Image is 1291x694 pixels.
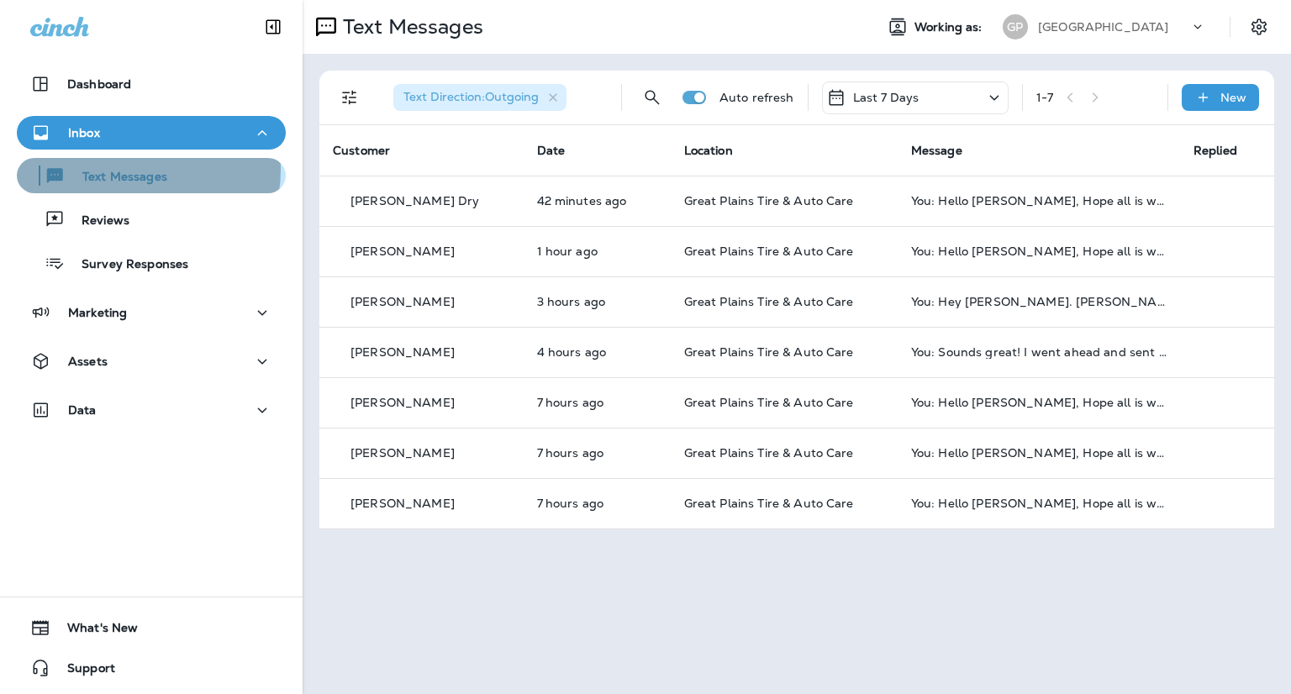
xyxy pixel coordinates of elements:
button: Reviews [17,202,286,237]
p: [PERSON_NAME] Dry [350,194,479,208]
p: Sep 16, 2025 01:30 PM [537,244,657,258]
p: Auto refresh [719,91,794,104]
p: Text Messages [336,14,483,39]
button: Settings [1244,12,1274,42]
p: Sep 16, 2025 08:05 AM [537,446,657,460]
p: Assets [68,355,108,368]
p: Text Messages [66,170,167,186]
div: Text Direction:Outgoing [393,84,566,111]
span: Great Plains Tire & Auto Care [684,496,854,511]
button: Dashboard [17,67,286,101]
span: Customer [333,143,390,158]
p: Inbox [68,126,100,139]
p: New [1220,91,1246,104]
p: Sep 16, 2025 02:41 PM [537,194,657,208]
p: Sep 16, 2025 08:05 AM [537,396,657,409]
span: Support [50,661,115,681]
div: You: Hello Byran, Hope all is well! This is from . I wanted to reach out to thank you for your re... [911,194,1167,208]
button: What's New [17,611,286,644]
p: Data [68,403,97,417]
p: Reviews [65,213,129,229]
span: Location [684,143,733,158]
p: [PERSON_NAME] [350,345,455,359]
button: Assets [17,344,286,378]
p: Sep 16, 2025 11:18 AM [537,345,657,359]
button: Filters [333,81,366,114]
button: Data [17,393,286,427]
span: What's New [50,621,138,641]
span: Message [911,143,962,158]
span: Great Plains Tire & Auto Care [684,294,854,309]
span: Great Plains Tire & Auto Care [684,193,854,208]
span: Great Plains Tire & Auto Care [684,395,854,410]
div: You: Sounds great! I went ahead and sent that invoice to you. Thank you! [911,345,1167,359]
p: Survey Responses [65,257,188,273]
button: Search Messages [635,81,669,114]
p: [PERSON_NAME] [350,244,455,258]
p: [PERSON_NAME] [350,295,455,308]
button: Inbox [17,116,286,150]
p: [GEOGRAPHIC_DATA] [1038,20,1168,34]
span: Date [537,143,566,158]
p: [PERSON_NAME] [350,446,455,460]
span: Great Plains Tire & Auto Care [684,244,854,259]
span: Great Plains Tire & Auto Care [684,344,854,360]
button: Survey Responses [17,245,286,281]
p: [PERSON_NAME] [350,497,455,510]
p: Sep 16, 2025 11:46 AM [537,295,657,308]
div: You: Hello Johnny, Hope all is well! This is Justin from Great Plains Tire & Auto Care. I wanted ... [911,446,1167,460]
button: Text Messages [17,158,286,193]
span: Replied [1194,143,1237,158]
div: You: Hello Tony, Hope all is well! This is Justin from Great Plains Tire & Auto Care. I wanted to... [911,244,1167,258]
span: Great Plains Tire & Auto Care [684,445,854,460]
div: You: Hello Tim, Hope all is well! This is Justin from Great Plains Tire & Auto Care. I wanted to ... [911,497,1167,510]
button: Collapse Sidebar [250,10,297,44]
p: Sep 16, 2025 08:05 AM [537,497,657,510]
div: GP [1003,14,1028,39]
div: 1 - 7 [1036,91,1053,104]
div: You: Hello Mike, Hope all is well! This is Justin from Great Plains Tire & Auto Care. I wanted to... [911,396,1167,409]
p: [PERSON_NAME] [350,396,455,409]
p: Marketing [68,306,127,319]
span: Working as: [914,20,986,34]
p: Last 7 Days [853,91,920,104]
div: You: Hey Merrit. Justin over at Great Plains. The Ram 2500 with the ball joint replacement is rea... [911,295,1167,308]
button: Support [17,651,286,685]
p: Dashboard [67,77,131,91]
span: Text Direction : Outgoing [403,89,539,104]
button: Marketing [17,296,286,329]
